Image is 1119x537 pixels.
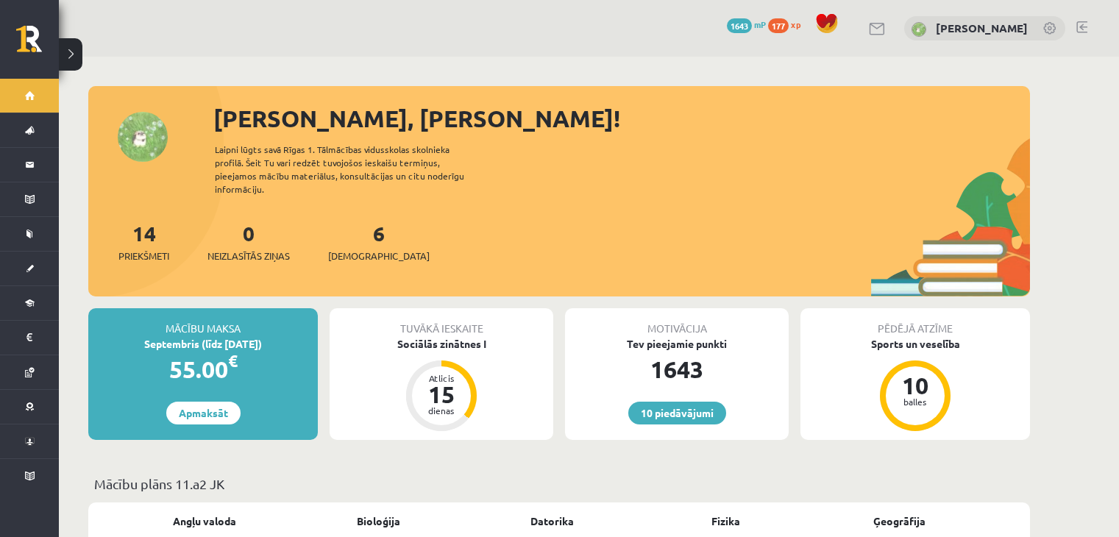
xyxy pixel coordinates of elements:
[912,22,926,37] img: Agnese Liene Stomere
[565,352,789,387] div: 1643
[768,18,808,30] a: 177 xp
[565,336,789,352] div: Tev pieejamie punkti
[118,249,169,263] span: Priekšmeti
[893,374,937,397] div: 10
[88,336,318,352] div: Septembris (līdz [DATE])
[768,18,789,33] span: 177
[800,336,1030,352] div: Sports un veselība
[328,249,430,263] span: [DEMOGRAPHIC_DATA]
[357,513,400,529] a: Bioloģija
[207,220,290,263] a: 0Neizlasītās ziņas
[936,21,1028,35] a: [PERSON_NAME]
[330,336,553,433] a: Sociālās zinātnes I Atlicis 15 dienas
[330,336,553,352] div: Sociālās zinātnes I
[215,143,490,196] div: Laipni lūgts savā Rīgas 1. Tālmācības vidusskolas skolnieka profilā. Šeit Tu vari redzēt tuvojošo...
[88,352,318,387] div: 55.00
[711,513,740,529] a: Fizika
[328,220,430,263] a: 6[DEMOGRAPHIC_DATA]
[727,18,752,33] span: 1643
[800,336,1030,433] a: Sports un veselība 10 balles
[530,513,574,529] a: Datorika
[628,402,726,424] a: 10 piedāvājumi
[166,402,241,424] a: Apmaksāt
[118,220,169,263] a: 14Priekšmeti
[173,513,236,529] a: Angļu valoda
[94,474,1024,494] p: Mācību plāns 11.a2 JK
[565,308,789,336] div: Motivācija
[800,308,1030,336] div: Pēdējā atzīme
[228,350,238,371] span: €
[893,397,937,406] div: balles
[419,383,463,406] div: 15
[88,308,318,336] div: Mācību maksa
[873,513,926,529] a: Ģeogrāfija
[213,101,1030,136] div: [PERSON_NAME], [PERSON_NAME]!
[791,18,800,30] span: xp
[330,308,553,336] div: Tuvākā ieskaite
[727,18,766,30] a: 1643 mP
[419,406,463,415] div: dienas
[754,18,766,30] span: mP
[419,374,463,383] div: Atlicis
[16,26,59,63] a: Rīgas 1. Tālmācības vidusskola
[207,249,290,263] span: Neizlasītās ziņas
